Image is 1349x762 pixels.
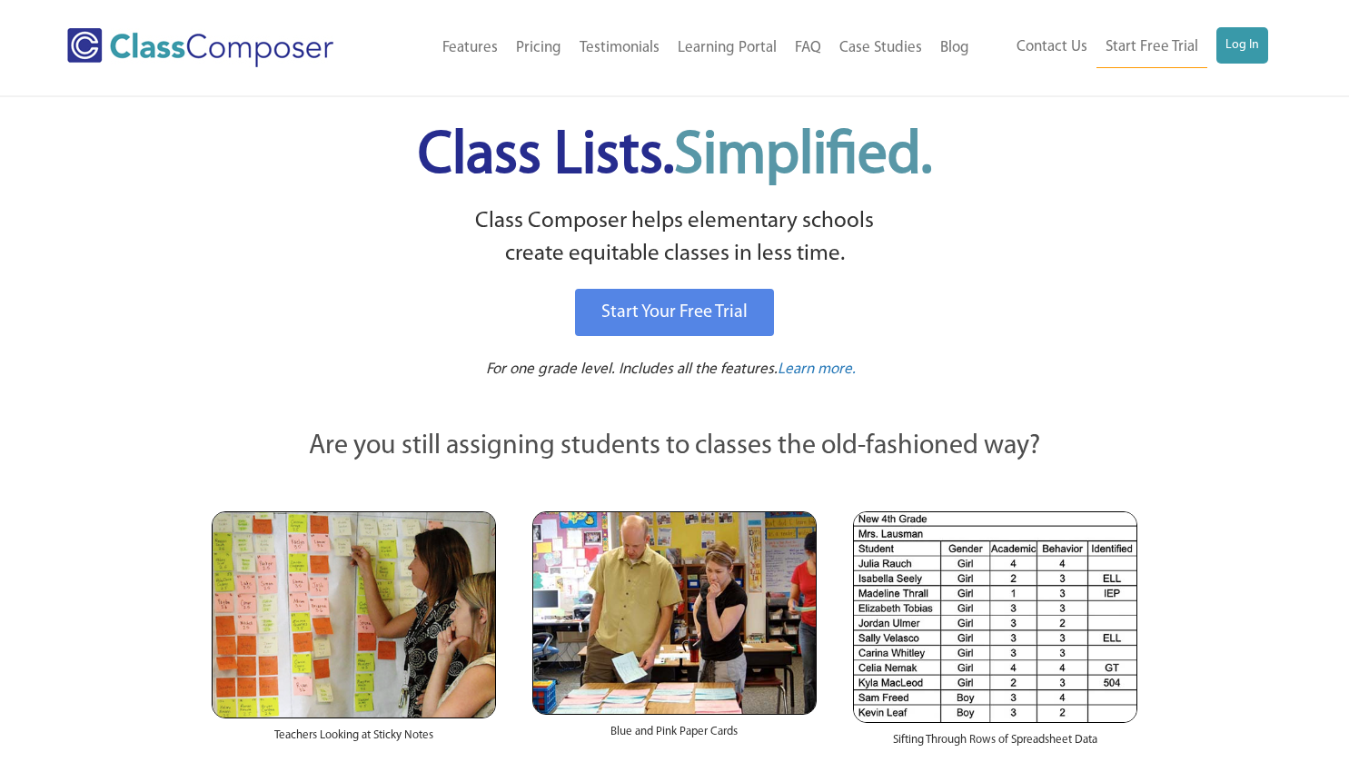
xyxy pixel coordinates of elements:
img: Spreadsheets [853,511,1137,723]
a: Start Your Free Trial [575,289,774,336]
a: Start Free Trial [1096,27,1207,68]
a: Blog [931,28,978,68]
span: Class Lists. [418,127,932,186]
a: Contact Us [1007,27,1096,67]
nav: Header Menu [384,28,977,68]
span: Learn more. [778,361,856,377]
a: Learning Portal [669,28,786,68]
img: Class Composer [67,28,333,67]
img: Blue and Pink Paper Cards [532,511,817,714]
img: Teachers Looking at Sticky Notes [212,511,496,718]
a: Learn more. [778,359,856,381]
a: FAQ [786,28,830,68]
a: Case Studies [830,28,931,68]
span: Simplified. [674,127,932,186]
p: Class Composer helps elementary schools create equitable classes in less time. [209,205,1141,272]
a: Pricing [507,28,570,68]
span: For one grade level. Includes all the features. [486,361,778,377]
a: Testimonials [570,28,669,68]
p: Are you still assigning students to classes the old-fashioned way? [212,427,1138,467]
span: Start Your Free Trial [601,303,748,322]
div: Blue and Pink Paper Cards [532,715,817,758]
div: Teachers Looking at Sticky Notes [212,718,496,762]
nav: Header Menu [978,27,1268,68]
a: Log In [1216,27,1268,64]
a: Features [433,28,507,68]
